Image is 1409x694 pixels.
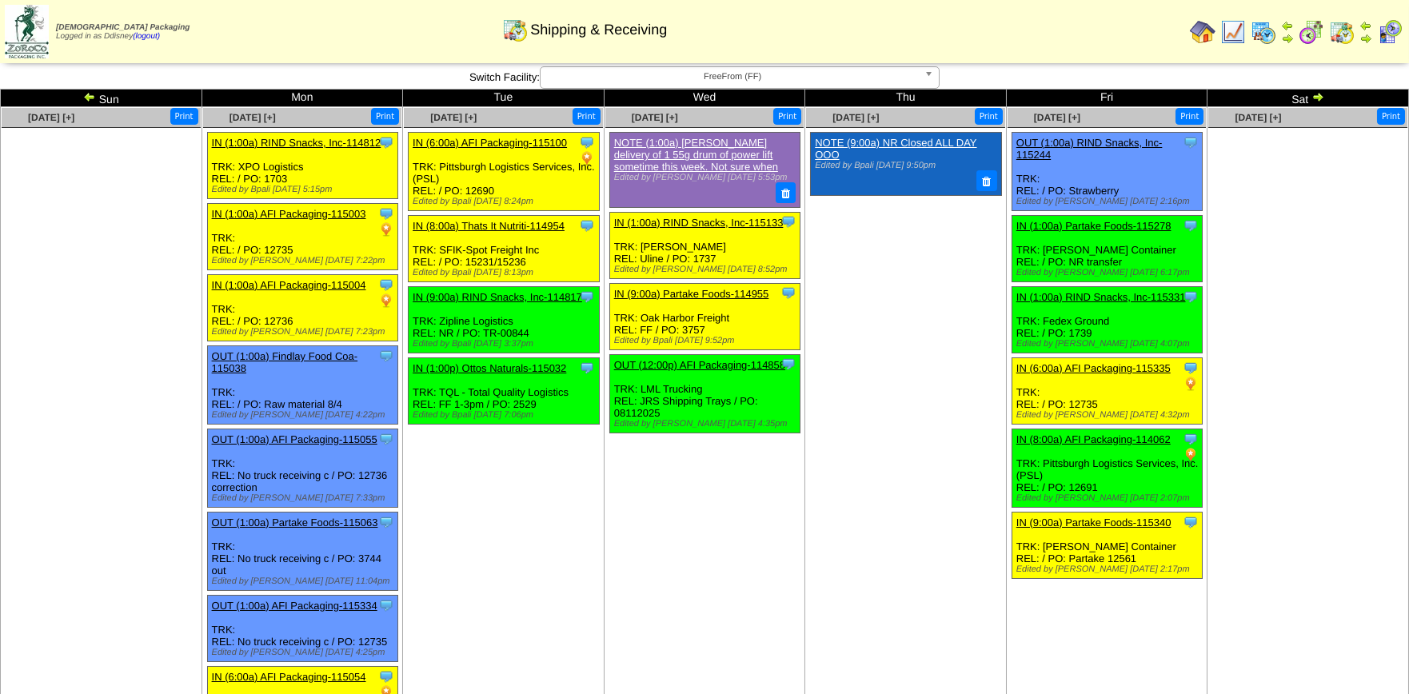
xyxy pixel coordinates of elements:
[614,173,792,182] div: Edited by [PERSON_NAME] [DATE] 5:53pm
[413,362,566,374] a: IN (1:00p) Ottos Naturals-115032
[1016,220,1172,232] a: IN (1:00a) Partake Foods-115278
[413,268,599,277] div: Edited by Bpali [DATE] 8:13pm
[207,596,398,662] div: TRK: REL: No truck receiving c / PO: 12735
[378,205,394,221] img: Tooltip
[609,212,800,278] div: TRK: [PERSON_NAME] REL: Uline / PO: 1737
[1377,108,1405,125] button: Print
[1183,134,1199,150] img: Tooltip
[378,668,394,684] img: Tooltip
[609,354,800,433] div: TRK: LML Trucking REL: JRS Shipping Trays / PO: 08112025
[5,5,49,58] img: zoroco-logo-small.webp
[579,217,595,233] img: Tooltip
[1016,362,1171,374] a: IN (6:00a) AFI Packaging-115335
[212,256,398,265] div: Edited by [PERSON_NAME] [DATE] 7:22pm
[378,293,394,309] img: PO
[614,217,784,229] a: IN (1:00a) RIND Snacks, Inc-115133
[430,112,477,123] a: [DATE] [+]
[212,185,398,194] div: Edited by Bpali [DATE] 5:15pm
[378,221,394,237] img: PO
[1175,108,1203,125] button: Print
[409,358,600,425] div: TRK: TQL - Total Quality Logistics REL: FF 1-3pm / PO: 2529
[212,517,378,528] a: OUT (1:00a) Partake Foods-115063
[207,204,398,270] div: TRK: REL: / PO: 12735
[133,32,160,41] a: (logout)
[212,327,398,337] div: Edited by [PERSON_NAME] [DATE] 7:23pm
[1016,410,1203,420] div: Edited by [PERSON_NAME] [DATE] 4:32pm
[212,493,398,503] div: Edited by [PERSON_NAME] [DATE] 7:33pm
[1235,112,1281,123] a: [DATE] [+]
[230,112,276,123] a: [DATE] [+]
[1,90,202,107] td: Sun
[975,108,1003,125] button: Print
[632,112,678,123] a: [DATE] [+]
[207,275,398,341] div: TRK: REL: / PO: 12736
[614,137,778,173] a: NOTE (1:00a) [PERSON_NAME] delivery of 1 55g drum of power lift sometime this week. Not sure when
[614,359,785,371] a: OUT (12:00p) AFI Packaging-114858
[780,285,796,301] img: Tooltip
[832,112,879,123] a: [DATE] [+]
[207,133,398,199] div: TRK: XPO Logistics REL: / PO: 1703
[805,90,1007,107] td: Thu
[378,277,394,293] img: Tooltip
[1016,564,1203,574] div: Edited by [PERSON_NAME] [DATE] 2:17pm
[1377,19,1403,45] img: calendarcustomer.gif
[1016,517,1172,528] a: IN (9:00a) Partake Foods-115340
[378,431,394,447] img: Tooltip
[1183,360,1199,376] img: Tooltip
[212,576,398,586] div: Edited by [PERSON_NAME] [DATE] 11:04pm
[780,356,796,372] img: Tooltip
[609,283,800,349] div: TRK: Oak Harbor Freight REL: FF / PO: 3757
[1251,19,1276,45] img: calendarprod.gif
[773,108,801,125] button: Print
[1190,19,1215,45] img: home.gif
[1299,19,1324,45] img: calendarblend.gif
[579,150,595,166] img: PO
[1012,287,1203,353] div: TRK: Fedex Ground REL: / PO: 1739
[1359,19,1372,32] img: arrowleft.gif
[1183,431,1199,447] img: Tooltip
[579,289,595,305] img: Tooltip
[207,429,398,508] div: TRK: REL: No truck receiving c / PO: 12736 correction
[614,265,800,274] div: Edited by [PERSON_NAME] [DATE] 8:52pm
[976,170,997,191] button: Delete Note
[815,161,993,170] div: Edited by Bpali [DATE] 9:50pm
[212,433,377,445] a: OUT (1:00a) AFI Packaging-115055
[579,134,595,150] img: Tooltip
[1016,493,1203,503] div: Edited by [PERSON_NAME] [DATE] 2:07pm
[1012,216,1203,282] div: TRK: [PERSON_NAME] Container REL: / PO: NR transfer
[56,23,190,41] span: Logged in as Ddisney
[1012,358,1203,425] div: TRK: REL: / PO: 12735
[212,410,398,420] div: Edited by [PERSON_NAME] [DATE] 4:22pm
[530,22,667,38] span: Shipping & Receiving
[1281,19,1294,32] img: arrowleft.gif
[413,197,599,206] div: Edited by Bpali [DATE] 8:24pm
[212,600,377,612] a: OUT (1:00a) AFI Packaging-115334
[1359,32,1372,45] img: arrowright.gif
[378,597,394,613] img: Tooltip
[1183,376,1199,392] img: PO
[579,360,595,376] img: Tooltip
[56,23,190,32] span: [DEMOGRAPHIC_DATA] Packaging
[604,90,805,107] td: Wed
[1183,447,1199,463] img: PO
[212,137,381,149] a: IN (1:00a) RIND Snacks, Inc-114812
[409,133,600,211] div: TRK: Pittsburgh Logistics Services, Inc. (PSL) REL: / PO: 12690
[413,291,582,303] a: IN (9:00a) RIND Snacks, Inc-114817
[815,137,976,161] a: NOTE (9:00a) NR Closed ALL DAY OOO
[413,339,599,349] div: Edited by Bpali [DATE] 3:37pm
[1012,429,1203,508] div: TRK: Pittsburgh Logistics Services, Inc. (PSL) REL: / PO: 12691
[378,134,394,150] img: Tooltip
[28,112,74,123] a: [DATE] [+]
[1016,291,1186,303] a: IN (1:00a) RIND Snacks, Inc-115331
[170,108,198,125] button: Print
[1183,514,1199,530] img: Tooltip
[573,108,601,125] button: Print
[413,410,599,420] div: Edited by Bpali [DATE] 7:06pm
[776,182,796,203] button: Delete Note
[1012,513,1203,579] div: TRK: [PERSON_NAME] Container REL: / PO: Partake 12561
[614,419,800,429] div: Edited by [PERSON_NAME] [DATE] 4:35pm
[413,220,565,232] a: IN (8:00a) Thats It Nutriti-114954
